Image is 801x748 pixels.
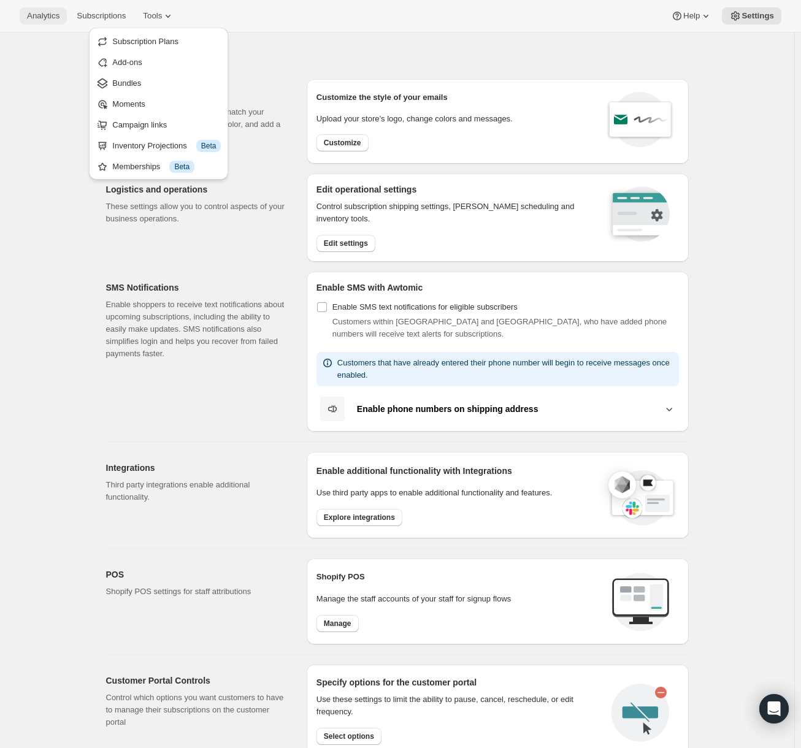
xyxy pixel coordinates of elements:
span: Bundles [112,78,141,88]
span: Subscription Plans [112,37,178,46]
button: Inventory Projections [93,135,224,155]
div: Open Intercom Messenger [759,694,789,723]
h2: Shopify POS [316,571,602,583]
button: Subscriptions [69,7,133,25]
b: Enable phone numbers on shipping address [357,404,538,414]
span: Beta [174,162,190,172]
button: Enable phone numbers on shipping address [316,396,679,422]
span: Customize [324,138,361,148]
h2: Customer Portal Controls [106,674,287,687]
h2: Specify options for the customer portal [316,676,602,689]
div: Inventory Projections [112,140,221,152]
span: Edit settings [324,239,368,248]
h2: Enable additional functionality with Integrations [316,465,596,477]
p: Customers that have already entered their phone number will begin to receive messages once enabled. [337,357,674,381]
button: Select options [316,728,381,745]
button: Help [664,7,719,25]
span: Add-ons [112,58,142,67]
span: Moments [112,99,145,109]
button: Add-ons [93,52,224,72]
p: These settings allow you to control aspects of your business operations. [106,200,287,225]
h2: Integrations [106,462,287,474]
h2: Logistics and operations [106,183,287,196]
button: Explore integrations [316,509,402,526]
div: Memberships [112,161,221,173]
p: Manage the staff accounts of your staff for signup flows [316,593,602,605]
span: Explore integrations [324,513,395,522]
button: Memberships [93,156,224,176]
span: Beta [201,141,217,151]
button: Manage [316,615,359,632]
span: Enable SMS text notifications for eligible subscribers [332,302,518,311]
h2: SMS Notifications [106,281,287,294]
button: Moments [93,94,224,113]
p: Use third party apps to enable additional functionality and features. [316,487,596,499]
span: Subscriptions [77,11,126,21]
span: Help [683,11,700,21]
button: Bundles [93,73,224,93]
span: Analytics [27,11,59,21]
p: Control subscription shipping settings, [PERSON_NAME] scheduling and inventory tools. [316,200,591,225]
button: Analytics [20,7,67,25]
p: Shopify POS settings for staff attributions [106,586,287,598]
h2: Edit operational settings [316,183,591,196]
button: Edit settings [316,235,375,252]
button: Settings [722,7,781,25]
span: Select options [324,731,374,741]
button: Subscription Plans [93,31,224,51]
p: Third party integrations enable additional functionality. [106,479,287,503]
button: Campaign links [93,115,224,134]
h2: Enable SMS with Awtomic [316,281,679,294]
span: Settings [742,11,774,21]
span: Campaign links [112,120,167,129]
p: Enable shoppers to receive text notifications about upcoming subscriptions, including the ability... [106,299,287,360]
span: Customers within [GEOGRAPHIC_DATA] and [GEOGRAPHIC_DATA], who have added phone numbers will recei... [332,317,667,338]
span: Manage [324,619,351,628]
p: Customize the style of your emails [316,91,448,104]
button: Customize [316,134,369,151]
p: Control which options you want customers to have to manage their subscriptions on the customer po... [106,692,287,728]
p: Upload your store’s logo, change colors and messages. [316,113,513,125]
div: Use these settings to limit the ability to pause, cancel, reschedule, or edit frequency. [316,693,602,718]
span: Tools [143,11,162,21]
button: Tools [136,7,182,25]
h2: POS [106,568,287,581]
